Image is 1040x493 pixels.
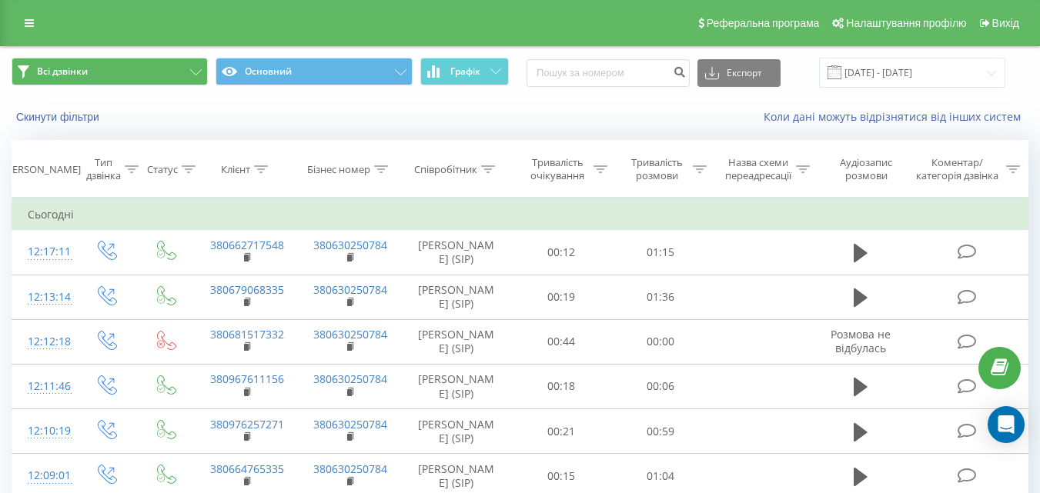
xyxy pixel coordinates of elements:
[210,417,284,431] a: 380976257271
[12,199,1028,230] td: Сьогодні
[313,238,387,252] a: 380630250784
[512,275,611,319] td: 00:19
[527,59,690,87] input: Пошук за номером
[611,364,711,408] td: 00:06
[28,282,60,312] div: 12:13:14
[707,17,820,29] span: Реферальна програма
[12,110,107,124] button: Скинути фільтри
[401,275,512,319] td: [PERSON_NAME] (SIP)
[512,409,611,454] td: 00:21
[313,327,387,341] a: 380630250784
[86,156,121,182] div: Тип дзвінка
[313,461,387,476] a: 380630250784
[414,163,477,176] div: Співробітник
[401,319,512,364] td: [PERSON_NAME] (SIP)
[147,163,178,176] div: Статус
[846,17,966,29] span: Налаштування профілю
[210,461,284,476] a: 380664765335
[512,230,611,275] td: 00:12
[611,230,711,275] td: 01:15
[210,238,284,252] a: 380662717548
[12,58,208,85] button: Всі дзвінки
[28,461,60,491] div: 12:09:01
[611,275,711,319] td: 01:36
[3,163,81,176] div: [PERSON_NAME]
[313,282,387,297] a: 380630250784
[216,58,412,85] button: Основний
[401,364,512,408] td: [PERSON_NAME] (SIP)
[28,237,60,267] div: 12:17:11
[988,406,1025,443] div: Open Intercom Messenger
[831,327,891,355] span: Розмова не відбулась
[210,327,284,341] a: 380681517332
[420,58,509,85] button: Графік
[611,319,711,364] td: 00:00
[764,109,1028,124] a: Коли дані можуть відрізнятися вiд інших систем
[307,163,370,176] div: Бізнес номер
[401,409,512,454] td: [PERSON_NAME] (SIP)
[28,327,60,357] div: 12:12:18
[210,282,284,297] a: 380679068335
[313,371,387,386] a: 380630250784
[401,230,512,275] td: [PERSON_NAME] (SIP)
[313,417,387,431] a: 380630250784
[450,66,480,77] span: Графік
[28,416,60,446] div: 12:10:19
[625,156,689,182] div: Тривалість розмови
[210,371,284,386] a: 380967611156
[697,59,781,87] button: Експорт
[828,156,905,182] div: Аудіозапис розмови
[512,319,611,364] td: 00:44
[526,156,590,182] div: Тривалість очікування
[611,409,711,454] td: 00:59
[912,156,1002,182] div: Коментар/категорія дзвінка
[221,163,250,176] div: Клієнт
[28,371,60,401] div: 12:11:46
[724,156,792,182] div: Назва схеми переадресації
[992,17,1019,29] span: Вихід
[37,65,88,78] span: Всі дзвінки
[512,364,611,408] td: 00:18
